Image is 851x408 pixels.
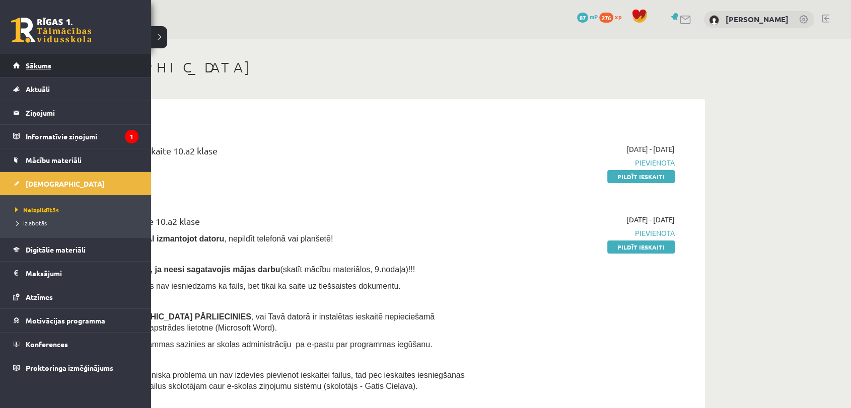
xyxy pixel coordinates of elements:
a: Aktuāli [13,77,138,101]
span: Aktuāli [26,85,50,94]
div: Angļu valoda 1. ieskaite 10.a2 klase [76,144,470,162]
span: Pievienota [485,157,675,168]
span: Izlabotās [13,219,47,227]
span: Pirms [DEMOGRAPHIC_DATA] PĀRLIECINIES [76,312,251,321]
a: Neizpildītās [13,205,141,214]
a: Sākums [13,54,138,77]
a: 87 mP [577,13,598,21]
a: Proktoringa izmēģinājums [13,356,138,379]
span: mP [590,13,598,21]
span: Ja Tev ir radusies tehniska problēma un nav izdevies pievienot ieskaitei failus, tad pēc ieskaite... [76,371,465,390]
span: Ja Tev nav šīs programmas sazinies ar skolas administrāciju pa e-pastu par programmas iegūšanu. [76,340,432,349]
a: Ziņojumi [13,101,138,124]
legend: Maksājumi [26,262,138,285]
a: Motivācijas programma [13,309,138,332]
a: Digitālie materiāli [13,238,138,261]
span: Neizpildītās [13,206,59,214]
span: [DATE] - [DATE] [626,144,675,154]
a: [DEMOGRAPHIC_DATA] [13,172,138,195]
span: 276 [599,13,613,23]
b: , TIKAI izmantojot datoru [129,234,224,243]
span: Ieskaite jāpilda , nepildīt telefonā vai planšetē! [76,234,333,243]
span: Digitālie materiāli [26,245,86,254]
h1: [DEMOGRAPHIC_DATA] [60,59,705,76]
span: Pievienota [485,228,675,238]
a: Mācību materiāli [13,148,138,172]
span: Nesāc pildīt ieskaiti, ja neesi sagatavojis mājas darbu [76,265,280,274]
span: [DEMOGRAPHIC_DATA] [26,179,105,188]
span: Motivācijas programma [26,316,105,325]
a: Informatīvie ziņojumi1 [13,125,138,148]
span: Atzīmes [26,292,53,301]
span: Mācību materiāli [26,155,82,165]
a: 276 xp [599,13,626,21]
a: Izlabotās [13,218,141,227]
a: Rīgas 1. Tālmācības vidusskola [11,18,92,43]
span: Proktoringa izmēģinājums [26,363,113,372]
img: Ričards Stepiņš [709,15,719,25]
span: Konferences [26,340,68,349]
legend: Ziņojumi [26,101,138,124]
a: Maksājumi [13,262,138,285]
i: 1 [125,130,138,143]
span: - mājasdarbs nav iesniedzams kā fails, bet tikai kā saite uz tiešsaistes dokumentu. [76,282,401,290]
span: , vai Tavā datorā ir instalētas ieskaitē nepieciešamā programma – teksta apstrādes lietotne (Micr... [76,312,435,332]
span: Sākums [26,61,51,70]
a: Pildīt ieskaiti [607,240,675,254]
a: Pildīt ieskaiti [607,170,675,183]
div: Datorika 1. ieskaite 10.a2 klase [76,214,470,233]
span: xp [615,13,621,21]
legend: Informatīvie ziņojumi [26,125,138,148]
a: Atzīmes [13,285,138,308]
span: (skatīt mācību materiālos, 9.nodaļa)!!! [280,265,415,274]
a: [PERSON_NAME] [726,14,789,24]
a: Konferences [13,333,138,356]
span: [DATE] - [DATE] [626,214,675,225]
span: 87 [577,13,588,23]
